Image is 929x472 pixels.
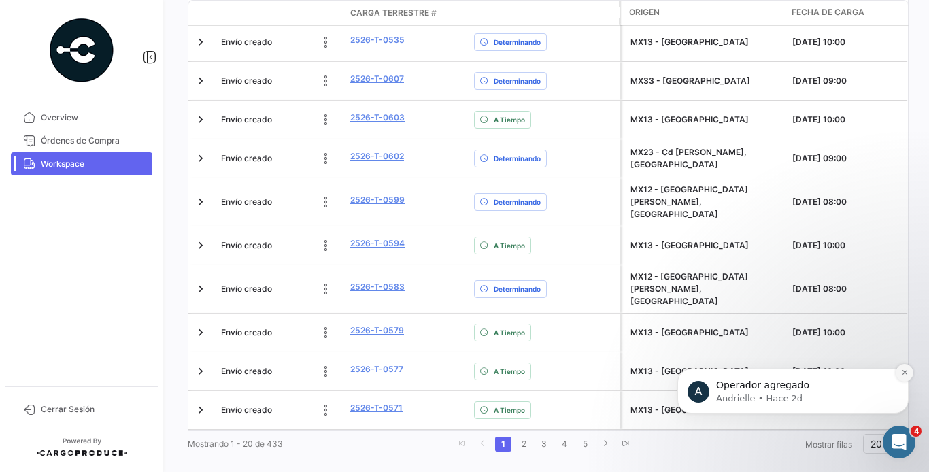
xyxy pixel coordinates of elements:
span: Envío creado [221,365,272,377]
span: Envío creado [221,196,272,208]
a: Expand/Collapse Row [194,403,207,417]
li: page 3 [534,433,554,456]
iframe: Intercom notifications mensaje [657,283,929,435]
a: Expand/Collapse Row [194,74,207,88]
li: page 5 [575,433,595,456]
a: 2526-T-0599 [350,194,405,206]
a: 2526-T-0579 [350,324,404,337]
span: Mostrando 1 - 20 de 433 [188,439,283,449]
a: 5 [577,437,593,452]
span: A Tiempo [494,366,525,377]
a: 2526-T-0583 [350,281,405,293]
li: page 4 [554,433,575,456]
datatable-header-cell: Origen [621,1,786,25]
span: Origen [629,6,660,18]
span: Fecha de carga [792,6,864,18]
span: Envío creado [221,283,272,295]
div: [DATE] 08:00 [792,196,905,208]
span: Determinando [494,153,541,164]
a: Overview [11,106,152,129]
a: 2526-T-0577 [350,363,403,375]
a: 2526-T-0535 [350,34,405,46]
span: 4 [911,426,922,437]
span: MX33 - Zamora [630,75,750,86]
a: Expand/Collapse Row [194,35,207,49]
span: Envío creado [221,36,272,48]
span: Envío creado [221,114,272,126]
a: go to previous page [475,437,491,452]
a: Expand/Collapse Row [194,326,207,339]
span: MX12 - Los Reyes, Michoacán [630,271,748,306]
datatable-header-cell: Estado [216,7,345,18]
span: MX12 - Los Reyes, Michoacán [630,184,748,219]
div: [DATE] 10:00 [792,239,905,252]
div: [DATE] 09:00 [792,152,905,165]
span: MX13 - Jocotepec [630,366,749,376]
p: Message from Andrielle, sent Hace 2d [59,109,235,122]
span: Determinando [494,75,541,86]
a: go to first page [454,437,471,452]
datatable-header-cell: Delay Status [469,7,620,18]
a: 2 [516,437,532,452]
div: [DATE] 10:00 [792,114,905,126]
span: MX23 - Cd Guzman, Jalisco [630,147,747,169]
div: [DATE] 10:00 [792,36,905,48]
a: Expand/Collapse Row [194,365,207,378]
li: page 1 [493,433,513,456]
span: Envío creado [221,239,272,252]
a: 3 [536,437,552,452]
span: Carga Terrestre # [350,7,437,19]
div: Profile image for Andrielle [31,98,52,120]
a: Expand/Collapse Row [194,195,207,209]
a: go to next page [597,437,613,452]
span: Overview [41,112,147,124]
span: Determinando [494,197,541,207]
datatable-header-cell: Fecha de carga [786,1,909,25]
a: Expand/Collapse Row [194,239,207,252]
a: 1 [495,437,511,452]
a: 2526-T-0603 [350,112,405,124]
span: MX13 - Jocotepec [630,37,749,47]
span: Envío creado [221,404,272,416]
span: Cerrar Sesión [41,403,147,416]
a: Expand/Collapse Row [194,282,207,296]
span: A Tiempo [494,240,525,251]
button: Dismiss notification [239,81,256,99]
span: Determinando [494,284,541,294]
span: MX13 - Jocotepec [630,240,749,250]
span: Envío creado [221,326,272,339]
span: Workspace [41,158,147,170]
span: Órdenes de Compra [41,135,147,147]
span: Envío creado [221,75,272,87]
span: Operador agregado [59,97,152,107]
span: MX13 - Jocotepec [630,327,749,337]
img: powered-by.png [48,16,116,84]
span: A Tiempo [494,405,525,416]
div: [DATE] 09:00 [792,75,905,87]
a: Expand/Collapse Row [194,152,207,165]
a: Expand/Collapse Row [194,113,207,127]
span: A Tiempo [494,327,525,338]
span: 20 [871,438,882,450]
a: 4 [556,437,573,452]
span: A Tiempo [494,114,525,125]
a: 2526-T-0602 [350,150,404,163]
div: message notification from Andrielle, Hace 2d. Operador agregado [20,86,252,131]
a: 2526-T-0607 [350,73,404,85]
a: Órdenes de Compra [11,129,152,152]
a: go to last page [618,437,634,452]
span: MX13 - Jocotepec [630,114,749,124]
li: page 2 [513,433,534,456]
a: 2526-T-0594 [350,237,405,250]
a: Workspace [11,152,152,175]
span: MX13 - Jocotepec [630,405,749,415]
iframe: Intercom live chat [883,426,915,458]
span: Mostrar filas [805,439,852,450]
span: Envío creado [221,152,272,165]
a: 2526-T-0571 [350,402,403,414]
datatable-header-cell: Carga Terrestre # [345,1,469,24]
span: Determinando [494,37,541,48]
